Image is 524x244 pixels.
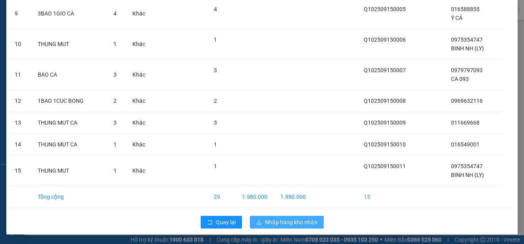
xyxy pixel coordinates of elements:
[451,98,483,104] span: 0969632116
[8,112,31,134] td: 13
[8,134,31,156] td: 14
[126,90,152,112] td: Khác
[126,60,152,90] td: Khác
[8,60,31,90] td: 11
[113,10,117,17] span: 4
[214,141,217,148] span: 1
[214,6,217,12] span: 4
[451,76,469,82] span: CA 093
[126,156,152,186] td: Khác
[214,67,217,73] span: 3
[31,134,107,156] td: THUNG MUT CA
[451,172,484,178] span: BINH NH (LY)
[113,141,117,148] span: 1
[364,98,406,104] span: Q102509150008
[8,90,31,112] td: 12
[364,141,406,148] span: Q102509150010
[126,29,152,60] td: Khác
[113,71,117,78] span: 3
[31,60,107,90] td: BAO CA
[364,67,406,73] span: Q102509150007
[214,119,217,126] span: 3
[214,37,217,43] span: 1
[451,163,483,169] span: 0975354747
[236,186,274,208] td: 1.980.000
[8,156,31,186] td: 15
[451,15,463,21] span: Ý CÁ
[214,98,217,104] span: 2
[216,218,236,227] span: Quay lại
[31,112,107,134] td: THUNG MUT CA
[364,37,406,43] span: Q102509150006
[364,163,406,169] span: Q102509150011
[8,29,31,60] td: 10
[214,163,217,169] span: 1
[250,216,324,229] button: downloadNhập hàng kho nhận
[451,119,480,126] span: 011669668
[364,6,406,12] span: Q102509150005
[451,45,484,52] span: BINH NH (LY)
[451,67,483,73] span: 0979797093
[113,98,117,104] span: 2
[364,119,406,126] span: Q102509150009
[113,41,117,47] span: 1
[31,90,107,112] td: 1BAO 1CUC BONG
[451,6,480,12] span: 016588855
[357,186,412,208] td: 15
[274,186,312,208] td: 1.980.000
[265,218,317,227] span: Nhập hàng kho nhận
[451,141,480,148] span: 016549001
[31,156,107,186] td: THUNG MUT
[451,37,483,43] span: 0975354747
[207,186,236,208] td: 29
[126,134,152,156] td: Khác
[207,219,213,226] span: rollback
[256,219,262,226] span: download
[31,186,107,208] td: Tổng cộng
[113,119,117,126] span: 3
[126,112,152,134] td: Khác
[201,216,242,229] button: rollbackQuay lại
[113,167,117,174] span: 1
[31,29,107,60] td: THUNG MUT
